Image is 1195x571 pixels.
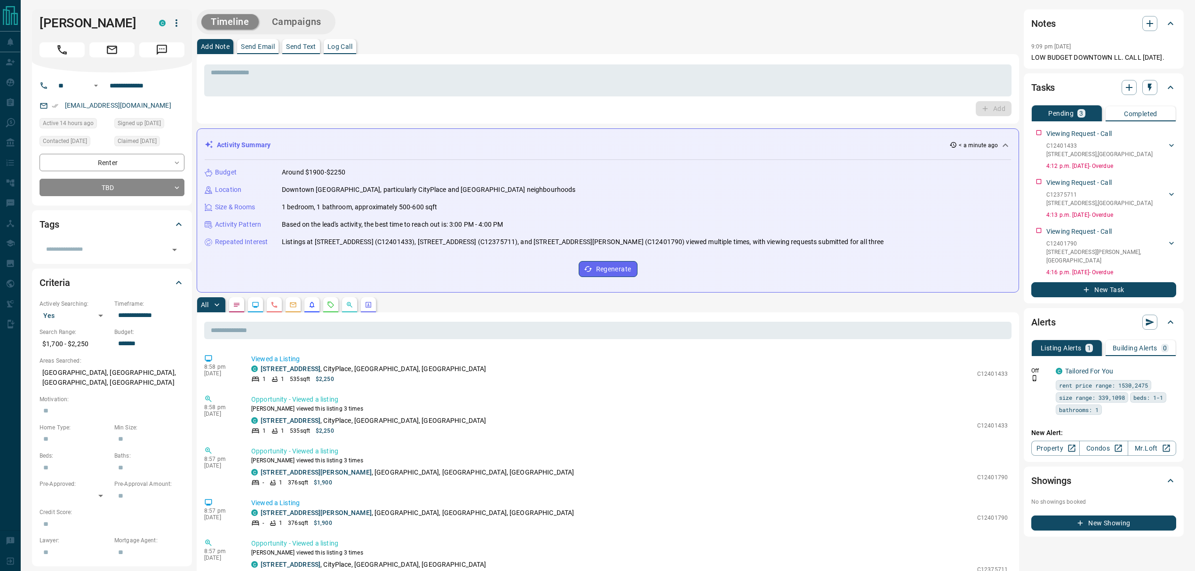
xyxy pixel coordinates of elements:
svg: Agent Actions [365,301,372,309]
button: Open [90,80,102,91]
p: 1 [263,375,266,383]
p: [GEOGRAPHIC_DATA], [GEOGRAPHIC_DATA], [GEOGRAPHIC_DATA], [GEOGRAPHIC_DATA] [40,365,184,390]
p: 1 [263,427,266,435]
p: [DATE] [204,370,237,377]
div: Tasks [1031,76,1176,99]
p: Off [1031,366,1050,375]
p: Viewing Request - Call [1046,129,1112,139]
p: [STREET_ADDRESS][PERSON_NAME] , [GEOGRAPHIC_DATA] [1046,248,1167,265]
h1: [PERSON_NAME] [40,16,145,31]
p: Areas Searched: [40,357,184,365]
a: [STREET_ADDRESS] [261,417,320,424]
div: condos.ca [251,509,258,516]
p: Completed [1124,111,1157,117]
span: size range: 339,1098 [1059,393,1125,402]
p: Credit Score: [40,508,184,516]
p: Pre-Approved: [40,480,110,488]
p: Viewed a Listing [251,354,1008,364]
p: C12375711 [1046,190,1153,199]
div: C12401790[STREET_ADDRESS][PERSON_NAME],[GEOGRAPHIC_DATA] [1046,238,1176,267]
p: All [201,301,208,308]
p: , CityPlace, [GEOGRAPHIC_DATA], [GEOGRAPHIC_DATA] [261,364,486,374]
p: $1,900 [314,478,332,487]
div: Notes [1031,12,1176,35]
div: Yes [40,308,110,323]
span: Message [139,42,184,57]
svg: Listing Alerts [308,301,316,309]
div: Thu Sep 11 2025 [114,136,184,149]
p: 376 sqft [288,478,308,487]
p: C12401433 [1046,142,1153,150]
p: 535 sqft [290,427,310,435]
div: TBD [40,179,184,196]
p: , CityPlace, [GEOGRAPHIC_DATA], [GEOGRAPHIC_DATA] [261,416,486,426]
p: Opportunity - Viewed a listing [251,395,1008,404]
p: Activity Pattern [215,220,261,230]
p: Budget: [114,328,184,336]
div: condos.ca [159,20,166,26]
a: [STREET_ADDRESS][PERSON_NAME] [261,468,372,476]
a: [STREET_ADDRESS] [261,365,320,373]
p: 8:57 pm [204,548,237,555]
p: Around $1900-$2250 [282,167,345,177]
p: Viewing Request - Call [1046,227,1112,237]
p: Timeframe: [114,300,184,308]
span: Claimed [DATE] [118,136,157,146]
p: [STREET_ADDRESS] , [GEOGRAPHIC_DATA] [1046,199,1153,207]
svg: Lead Browsing Activity [252,301,259,309]
p: 1 [279,478,282,487]
p: [PERSON_NAME] viewed this listing 3 times [251,404,1008,413]
p: $1,900 [314,519,332,527]
span: Call [40,42,85,57]
svg: Opportunities [346,301,353,309]
p: Pre-Approval Amount: [114,480,184,488]
div: Mon Sep 15 2025 [40,118,110,131]
p: Size & Rooms [215,202,255,212]
p: 376 sqft [288,519,308,527]
p: 8:57 pm [204,456,237,462]
p: Mortgage Agent: [114,536,184,545]
span: Active 14 hours ago [43,119,94,128]
div: Alerts [1031,311,1176,333]
p: [PERSON_NAME] viewed this listing 3 times [251,456,1008,465]
div: condos.ca [251,365,258,372]
button: Open [168,243,181,256]
p: Send Email [241,43,275,50]
svg: Push Notification Only [1031,375,1038,381]
p: 4:12 p.m. [DATE] - Overdue [1046,162,1176,170]
h2: Tasks [1031,80,1055,95]
div: C12375711[STREET_ADDRESS],[GEOGRAPHIC_DATA] [1046,189,1176,209]
p: Opportunity - Viewed a listing [251,446,1008,456]
div: Tags [40,213,184,236]
div: Renter [40,154,184,171]
div: Thu Sep 11 2025 [40,136,110,149]
p: LOW BUDGET DOWNTOWN LL. CALL [DATE]. [1031,53,1176,63]
button: Timeline [201,14,259,30]
p: Building Alerts [1113,345,1157,351]
p: 4:13 p.m. [DATE] - Overdue [1046,211,1176,219]
p: Log Call [327,43,352,50]
p: , [GEOGRAPHIC_DATA], [GEOGRAPHIC_DATA], [GEOGRAPHIC_DATA] [261,468,574,477]
p: Actively Searching: [40,300,110,308]
span: beds: 1-1 [1133,393,1163,402]
p: [DATE] [204,555,237,561]
span: Signed up [DATE] [118,119,161,128]
button: Campaigns [263,14,331,30]
p: Home Type: [40,423,110,432]
p: Location [215,185,241,195]
h2: Showings [1031,473,1071,488]
p: , [GEOGRAPHIC_DATA], [GEOGRAPHIC_DATA], [GEOGRAPHIC_DATA] [261,508,574,518]
p: 1 [279,519,282,527]
span: Email [89,42,135,57]
span: rent price range: 1530,2475 [1059,381,1148,390]
h2: Notes [1031,16,1056,31]
h2: Criteria [40,275,70,290]
p: C12401433 [977,421,1008,430]
p: 1 [1087,345,1091,351]
p: 8:57 pm [204,508,237,514]
p: - [263,519,264,527]
p: Lawyer: [40,536,110,545]
p: Activity Summary [217,140,271,150]
svg: Email Verified [52,103,58,109]
a: Condos [1079,441,1128,456]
